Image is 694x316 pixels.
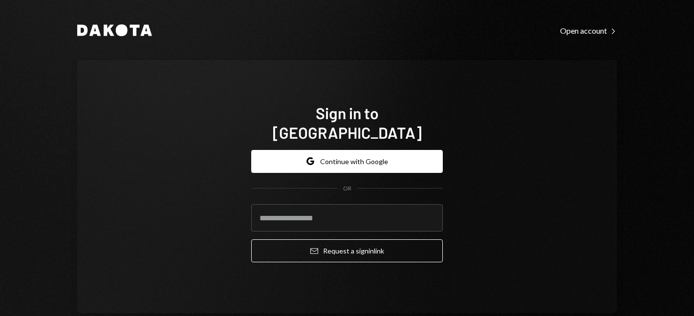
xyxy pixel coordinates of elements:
a: Open account [560,25,617,36]
h1: Sign in to [GEOGRAPHIC_DATA] [251,103,443,142]
div: OR [343,185,351,193]
div: Open account [560,26,617,36]
button: Continue with Google [251,150,443,173]
button: Request a signinlink [251,239,443,262]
